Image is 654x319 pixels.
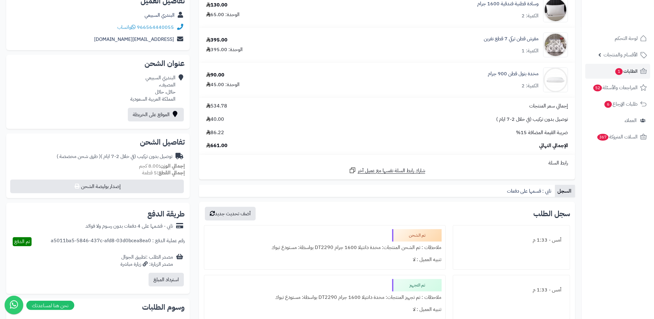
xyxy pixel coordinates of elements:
[51,237,185,246] div: رقم عملية الدفع : a5011ba5-5846-437c-afd8-03d0bcea8ea0
[544,33,568,57] img: 1745316962-istanbul%20S12-90x90.jpg
[539,142,568,149] span: الإجمالي النهائي
[147,210,185,218] h2: طريقة الدفع
[615,34,638,43] span: لوحة التحكم
[10,180,184,193] button: إصدار بوليصة الشحن
[159,162,185,170] strong: إجمالي الوزن:
[145,11,175,19] a: البندري السبيعي
[585,80,650,95] a: المراجعات والأسئلة52
[615,67,638,76] span: الطلبات
[593,85,602,91] span: 52
[117,24,136,31] a: واتساب
[11,138,185,146] h2: تفاصيل الشحن
[206,11,240,18] div: الوحدة: 65.00
[585,113,650,128] a: العملاء
[208,304,442,316] div: تنبيه العميل : لا
[604,101,612,108] span: 6
[120,261,173,268] div: مصدر الزيارة: زيارة مباشرة
[597,133,638,141] span: السلات المتروكة
[206,37,227,44] div: 395.00
[604,100,638,108] span: طلبات الإرجاع
[522,82,539,90] div: الكمية: 2
[208,254,442,266] div: تنبيه العميل : لا
[496,116,568,123] span: توصيل بدون تركيب (في خلال 2-7 ايام )
[544,68,568,92] img: 1739778926-220106010217-90x90.jpg
[206,81,240,88] div: الوحدة: 45.00
[585,97,650,111] a: طلبات الإرجاع6
[137,24,174,31] a: 966564440055
[522,12,539,20] div: الكمية: 2
[206,2,227,9] div: 130.00
[206,72,224,79] div: 90.00
[529,103,568,110] span: إجمالي سعر المنتجات
[201,159,573,167] div: رابط السلة
[597,134,609,141] span: 367
[157,169,185,177] strong: إجمالي القطع:
[205,207,256,221] button: أضف تحديث جديد
[139,162,185,170] small: 8.00 كجم
[488,70,539,77] a: مخدة بتول قطن 900 جرام
[149,273,184,286] button: استرداد المبلغ
[585,129,650,144] a: السلات المتروكة367
[14,238,30,245] span: تم الدفع
[120,254,173,268] div: مصدر الطلب :تطبيق الجوال
[555,185,575,197] a: السجل
[625,116,637,125] span: العملاء
[206,116,224,123] span: 40.00
[457,284,566,296] div: أمس - 1:33 م
[615,68,623,75] span: 1
[457,234,566,246] div: أمس - 1:33 م
[206,46,243,53] div: الوحدة: 395.00
[206,129,224,136] span: 86.22
[11,304,185,311] h2: وسوم الطلبات
[358,167,425,174] span: شارك رابط السلة نفسها مع عميل آخر
[94,36,174,43] a: [EMAIL_ADDRESS][DOMAIN_NAME]
[505,185,555,197] a: تابي : قسمها على دفعات
[484,35,539,42] a: مفرش قطن تركي 7 قطع نفرين
[208,242,442,254] div: ملاحظات : تم الشحن المنتجات: مخدة دانتيلا 1600 جرام DT2290 بواسطة: مستودع تبوك
[208,291,442,304] div: ملاحظات : تم تجهيز المنتجات: مخدة دانتيلا 1600 جرام DT2290 بواسطة: مستودع تبوك
[57,153,101,160] span: ( طرق شحن مخصصة )
[206,142,227,149] span: 661.00
[349,167,425,174] a: شارك رابط السلة نفسها مع عميل آخر
[604,50,638,59] span: الأقسام والمنتجات
[533,210,570,217] h3: سجل الطلب
[206,103,227,110] span: 534.78
[585,64,650,79] a: الطلبات1
[392,229,442,242] div: تم الشحن
[477,0,539,7] a: وسادة قطنية فندقية 1600 جرام
[522,47,539,55] div: الكمية: 1
[585,31,650,46] a: لوحة التحكم
[11,60,185,67] h2: عنوان الشحن
[612,17,648,30] img: logo-2.png
[130,74,175,103] div: البندري السبيعي المصيف، حائل، حائل المملكة العربية السعودية
[593,83,638,92] span: المراجعات والأسئلة
[516,129,568,136] span: ضريبة القيمة المضافة 15%
[142,169,185,177] small: 5 قطعة
[128,108,184,121] a: الموقع على الخريطة
[57,153,172,160] div: توصيل بدون تركيب (في خلال 2-7 ايام )
[392,279,442,291] div: تم التجهيز
[85,223,173,230] div: تابي - قسّمها على 4 دفعات بدون رسوم ولا فوائد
